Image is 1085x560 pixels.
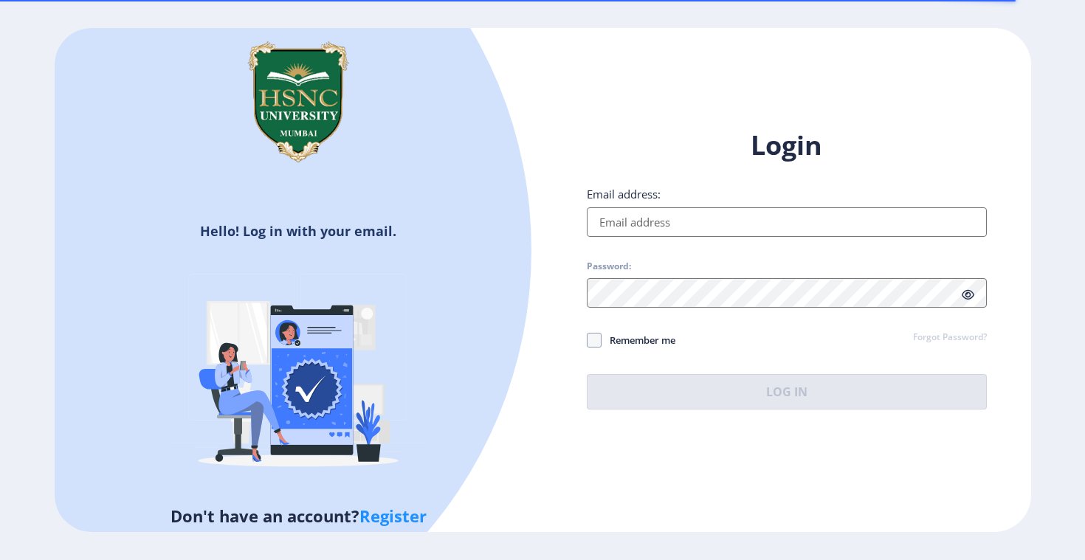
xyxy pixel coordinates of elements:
span: Remember me [602,331,675,349]
label: Email address: [587,187,661,201]
h1: Login [587,128,987,163]
a: Forgot Password? [913,331,987,345]
img: hsnc.png [224,28,372,176]
h5: Don't have an account? [66,504,532,528]
img: Verified-rafiki.svg [169,246,427,504]
a: Register [359,505,427,527]
input: Email address [587,207,987,237]
label: Password: [587,260,631,272]
button: Log In [587,374,987,409]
